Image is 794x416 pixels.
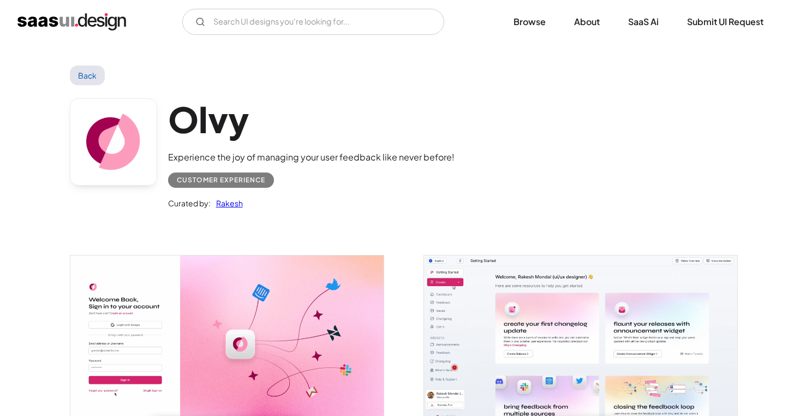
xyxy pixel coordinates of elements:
[168,197,211,210] div: Curated by:
[615,10,672,34] a: SaaS Ai
[17,13,126,31] a: home
[177,174,265,187] div: Customer Experience
[168,151,455,164] div: Experience the joy of managing your user feedback like never before!
[561,10,613,34] a: About
[211,197,243,210] a: Rakesh
[182,9,444,35] input: Search UI designs you're looking for...
[168,98,455,140] h1: Olvy
[674,10,777,34] a: Submit UI Request
[500,10,559,34] a: Browse
[70,66,105,85] a: Back
[182,9,444,35] form: Email Form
